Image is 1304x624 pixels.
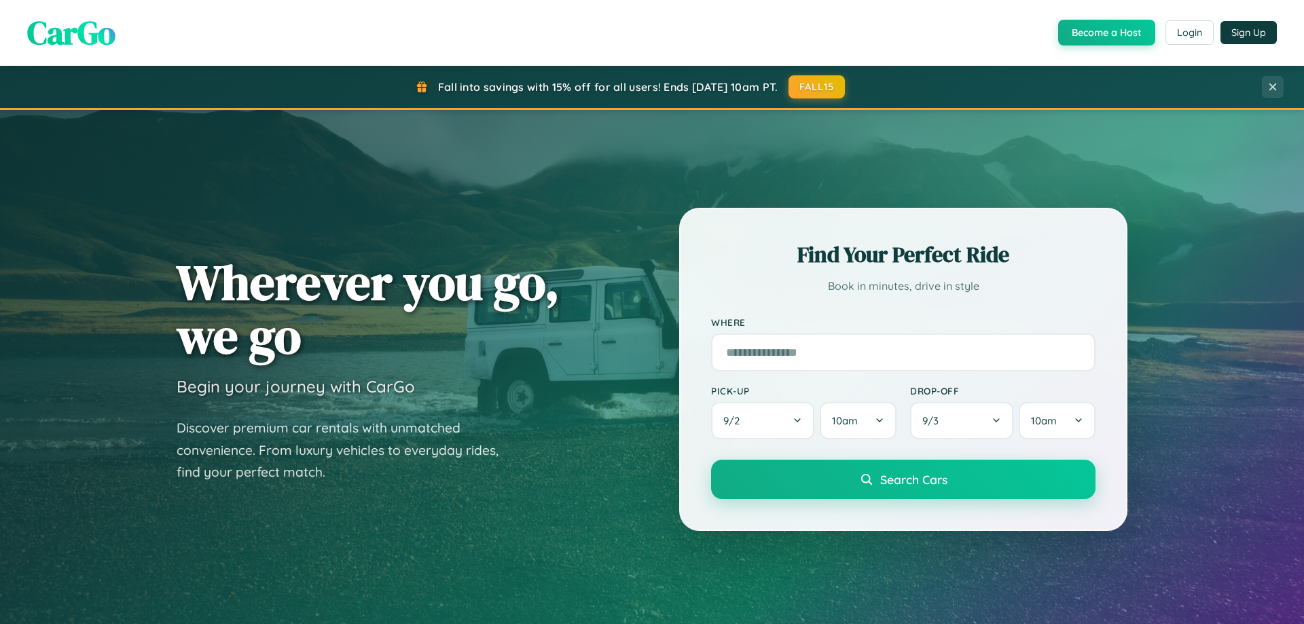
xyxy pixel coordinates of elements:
[1058,20,1155,45] button: Become a Host
[1220,21,1277,44] button: Sign Up
[832,414,858,427] span: 10am
[820,402,896,439] button: 10am
[711,240,1095,270] h2: Find Your Perfect Ride
[922,414,945,427] span: 9 / 3
[910,385,1095,397] label: Drop-off
[711,276,1095,296] p: Book in minutes, drive in style
[789,75,846,98] button: FALL15
[910,402,1013,439] button: 9/3
[177,417,516,483] p: Discover premium car rentals with unmatched convenience. From luxury vehicles to everyday rides, ...
[1019,402,1095,439] button: 10am
[711,385,896,397] label: Pick-up
[177,376,415,397] h3: Begin your journey with CarGo
[711,460,1095,499] button: Search Cars
[438,80,778,94] span: Fall into savings with 15% off for all users! Ends [DATE] 10am PT.
[723,414,746,427] span: 9 / 2
[711,402,814,439] button: 9/2
[1165,20,1214,45] button: Login
[711,316,1095,328] label: Where
[1031,414,1057,427] span: 10am
[177,255,560,363] h1: Wherever you go, we go
[27,10,115,55] span: CarGo
[880,472,947,487] span: Search Cars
